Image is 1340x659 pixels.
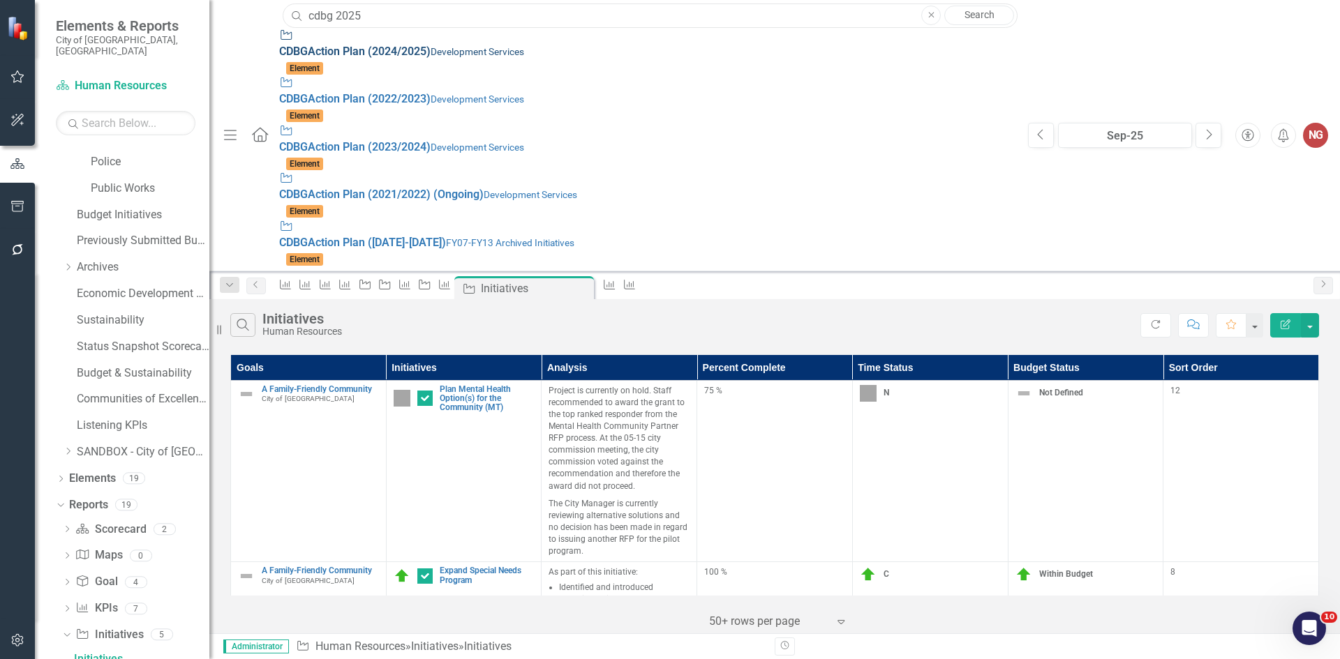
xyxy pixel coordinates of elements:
span: City of [GEOGRAPHIC_DATA] [262,577,355,584]
span: N [884,388,889,397]
span: Elements & Reports [56,17,195,34]
span: Action Plan ([DATE]-[DATE]) [279,236,446,249]
div: Human Resources [262,326,342,337]
a: Initiatives [75,627,143,643]
span: Action Plan (2024/ ) [279,45,431,58]
a: Scorecard [75,522,146,538]
td: Double-Click to Edit [1163,380,1319,562]
div: 5 [151,629,173,641]
a: Police [91,154,209,170]
strong: CDBG [279,92,308,105]
a: Public Works [91,181,209,197]
div: 19 [123,473,145,485]
small: Development Services [484,189,577,200]
div: 4 [125,576,147,588]
td: Double-Click to Edit [1008,380,1163,562]
input: Search ClearPoint... [283,3,1018,28]
a: Communities of Excellence [77,391,209,407]
button: Sep-25 [1058,123,1192,148]
img: N [394,390,410,407]
a: Human Resources [56,78,195,94]
a: CDBGAction Plan (2022/2023)Development ServicesElement [279,75,1014,123]
td: Double-Click to Edit Right Click for Context Menu [231,380,387,562]
img: C [394,568,410,584]
a: Listening KPIs [77,418,209,434]
a: CDBGAction Plan (2023/2024)Development ServicesElement [279,123,1014,172]
span: 10 [1321,612,1337,623]
td: Double-Click to Edit [852,380,1008,562]
a: CDBGAction Plan (2024/2025)Development ServicesElement [279,28,1014,76]
strong: CDBG [279,188,308,201]
div: 0 [130,550,152,561]
span: Action Plan (2021/2022) (Ongoing) [279,188,484,201]
div: 75 % [704,385,845,397]
a: A Family-Friendly Community [262,385,379,394]
img: Not Defined [1015,385,1032,402]
img: ClearPoint Strategy [7,15,31,40]
span: Not Defined [1039,388,1083,397]
img: C [860,566,877,583]
span: Element [286,109,323,122]
span: Element [286,62,323,75]
span: 8 [1170,567,1175,577]
strong: CDBG [279,45,308,58]
strong: 2025 [401,45,426,58]
td: Double-Click to Edit Right Click for Context Menu [386,380,542,562]
div: 100 % [704,566,845,578]
a: Archives [77,259,209,275]
a: Elements [69,471,116,487]
small: City of [GEOGRAPHIC_DATA], [GEOGRAPHIC_DATA] [56,34,195,57]
span: Element [286,253,323,266]
small: Development Services [431,46,524,57]
span: Action Plan (2023/2024) [279,140,431,153]
input: Search Below... [56,111,195,135]
div: Sep-25 [1063,128,1187,144]
span: Administrator [223,639,289,653]
img: Not Defined [238,568,255,584]
p: The City Manager is currently reviewing alternative solutions and no decision has been made in re... [549,495,690,558]
small: Development Services [431,93,524,105]
img: Within Budget [1015,566,1032,583]
span: C [884,570,889,580]
strong: CDBG [279,236,308,249]
p: Project is currently on hold. Staff recommended to award the grant to the top ranked responder fr... [549,385,690,495]
span: 12 [1170,386,1180,395]
a: Expand Special Needs Program [440,566,535,584]
a: SANDBOX - City of [GEOGRAPHIC_DATA] [77,444,209,460]
td: Double-Click to Edit [542,380,697,562]
div: Initiatives [481,280,590,297]
a: Reports [69,497,108,513]
a: KPIs [75,600,117,616]
span: City of [GEOGRAPHIC_DATA] [262,395,355,402]
div: 19 [115,499,137,511]
a: Sustainability [77,312,209,328]
button: NG [1303,123,1328,148]
a: Budget & Sustainability [77,365,209,381]
small: Development Services [431,142,524,153]
a: A Family-Friendly Community [262,566,379,575]
a: Initiatives [411,639,459,653]
a: Goal [75,574,117,590]
div: Initiatives [262,311,342,326]
div: Initiatives [464,639,512,653]
span: Element [286,158,323,170]
p: As part of this initiative: [549,566,690,578]
img: Not Defined [238,386,255,402]
a: Plan Mental Health Option(s) for the Community (MT) [440,385,535,413]
a: Search [944,6,1014,25]
div: 7 [125,603,147,614]
a: Maps [75,547,122,563]
span: Action Plan (2022/2023) [279,92,431,105]
a: Human Resources [315,639,405,653]
a: Status Snapshot Scorecard [77,339,209,355]
a: CDBGAction Plan ([DATE]-[DATE])FY07-FY13 Archived InitiativesElement [279,219,1014,267]
a: Previously Submitted Budget Initiatives [77,233,209,249]
a: CDBGAction Plan (2021/2022) (Ongoing)Development ServicesElement [279,171,1014,219]
iframe: Intercom live chat [1293,612,1326,645]
a: Economic Development Office [77,286,209,302]
div: » » [296,639,764,655]
div: 2 [154,523,176,535]
strong: CDBG [279,140,308,153]
img: N [860,385,877,402]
